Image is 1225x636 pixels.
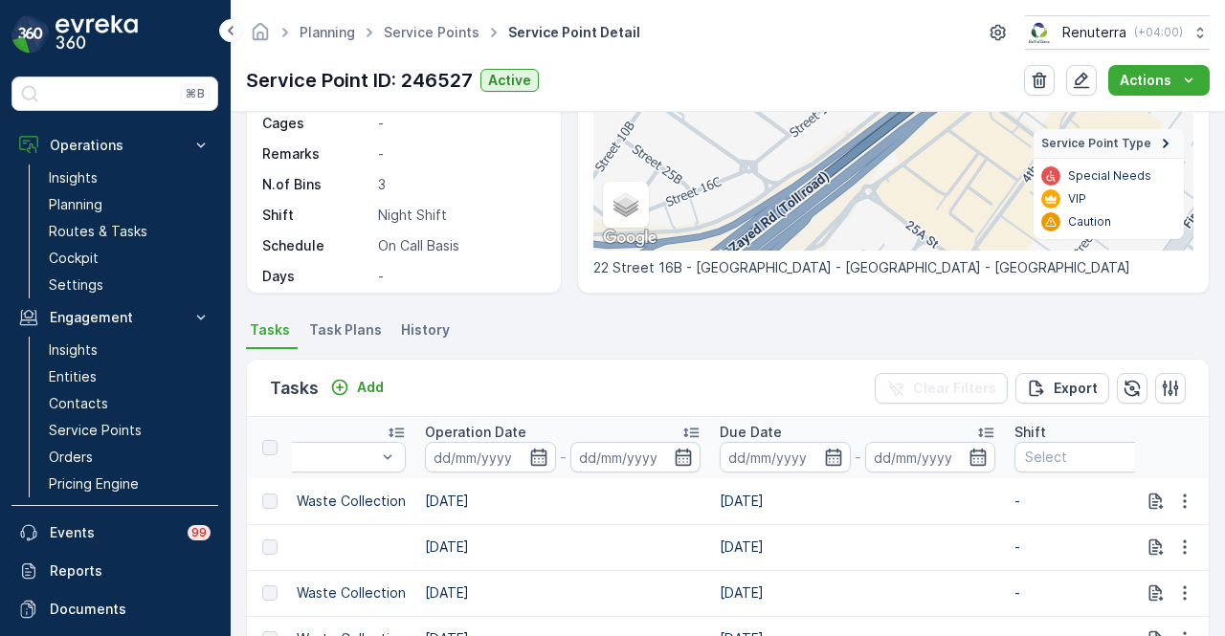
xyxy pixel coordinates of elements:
input: dd/mm/yyyy [570,442,702,472]
p: - [1014,492,1187,511]
p: 99 [191,525,207,540]
button: Actions [1108,65,1210,96]
a: Open this area in Google Maps (opens a new window) [598,226,661,251]
p: - [1014,537,1187,557]
a: Homepage [250,29,271,45]
p: VIP [1068,191,1086,207]
p: Shift [1014,423,1046,442]
a: Contacts [41,390,218,417]
p: Add [357,378,384,397]
p: Orders [49,448,93,467]
input: dd/mm/yyyy [865,442,996,472]
p: - [855,446,861,469]
span: Service Point Detail [504,23,644,42]
p: Due Date [720,423,782,442]
a: Entities [41,363,218,390]
p: Planning [49,195,102,214]
p: Renuterra [1062,23,1126,42]
p: - [378,114,541,133]
p: Cages [262,114,370,133]
button: Clear Filters [875,373,1008,404]
button: Export [1015,373,1109,404]
span: Service Point Type [1041,136,1151,151]
p: Insights [49,340,98,360]
td: [DATE] [710,478,1005,524]
p: ⌘B [186,86,205,101]
button: Add [323,376,391,399]
button: Operations [11,126,218,164]
img: logo [11,15,50,54]
p: Documents [50,600,211,619]
p: Remarks [262,144,370,164]
button: Active [480,69,539,92]
p: Caution [1068,214,1111,230]
a: Settings [41,272,218,298]
span: History [401,320,450,340]
p: Engagement [50,308,180,327]
td: [DATE] [415,524,710,570]
a: Insights [41,164,218,191]
p: Active [488,71,531,90]
p: Service Point ID: 246527 [246,66,473,95]
img: Google [598,226,661,251]
p: - [378,267,541,286]
p: Reports [50,561,211,581]
p: - [378,144,541,164]
button: Engagement [11,298,218,337]
td: [DATE] [710,524,1005,570]
p: Shift [262,206,370,225]
a: Service Points [41,417,218,444]
a: Service Points [384,24,479,40]
a: Cockpit [41,245,218,272]
button: Renuterra(+04:00) [1025,15,1210,50]
p: Operations [50,136,180,155]
td: [DATE] [710,570,1005,616]
p: 22 Street 16B - [GEOGRAPHIC_DATA] - [GEOGRAPHIC_DATA] - [GEOGRAPHIC_DATA] [593,258,1193,277]
p: Special Needs [1068,168,1151,184]
span: Task Plans [309,320,382,340]
p: Contacts [49,394,108,413]
p: ( +04:00 ) [1134,25,1183,40]
p: Service Points [49,421,142,440]
p: Events [50,523,176,542]
a: Reports [11,552,218,590]
p: Operation Date [425,423,526,442]
td: [DATE] [415,478,710,524]
p: Clear Filters [913,379,996,398]
p: Entities [49,367,97,386]
p: Settings [49,275,103,295]
p: Routes & Tasks [49,222,147,241]
a: Events99 [11,514,218,552]
td: [DATE] [415,570,710,616]
div: Toggle Row Selected [262,585,278,601]
p: Pricing Engine [49,474,139,493]
p: Select [1025,448,1157,467]
p: On Call Basis [378,236,541,255]
img: Screenshot_2024-07-26_at_13.33.01.png [1025,22,1055,43]
input: dd/mm/yyyy [720,442,851,472]
a: Documents [11,590,218,628]
p: Days [262,267,370,286]
p: Actions [1120,71,1171,90]
input: dd/mm/yyyy [425,442,556,472]
p: Schedule [262,236,370,255]
img: logo_dark-DEwI_e13.png [56,15,138,54]
p: - [560,446,567,469]
p: Insights [49,168,98,187]
p: Tasks [270,375,319,402]
span: Tasks [250,320,290,340]
a: Pricing Engine [41,471,218,497]
p: - [1014,583,1187,603]
summary: Service Point Type [1034,129,1184,159]
a: Planning [41,191,218,218]
a: Planning [300,24,355,40]
a: Orders [41,444,218,471]
p: 3 [378,175,541,194]
a: Routes & Tasks [41,218,218,245]
div: Toggle Row Selected [262,539,278,555]
p: N.of Bins [262,175,370,194]
a: Insights [41,337,218,363]
p: Night Shift [378,206,541,225]
div: Toggle Row Selected [262,493,278,509]
a: Layers [605,184,647,226]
